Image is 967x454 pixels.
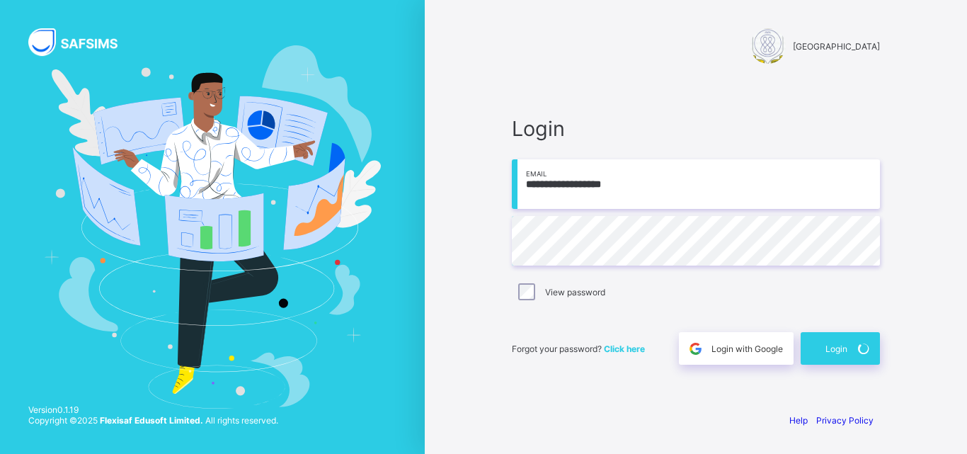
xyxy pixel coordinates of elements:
span: Login [825,344,847,354]
span: [GEOGRAPHIC_DATA] [793,41,880,52]
a: Privacy Policy [816,415,874,426]
span: Forgot your password? [512,344,645,354]
a: Help [789,415,808,426]
strong: Flexisaf Edusoft Limited. [100,415,203,426]
img: google.396cfc9801f0270233282035f929180a.svg [687,341,704,357]
img: Hero Image [44,45,381,408]
span: Login with Google [711,344,783,354]
img: SAFSIMS Logo [28,28,135,56]
span: Version 0.1.19 [28,404,278,415]
span: Login [512,116,880,141]
span: Copyright © 2025 All rights reserved. [28,415,278,426]
label: View password [545,287,605,297]
a: Click here [604,344,645,354]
